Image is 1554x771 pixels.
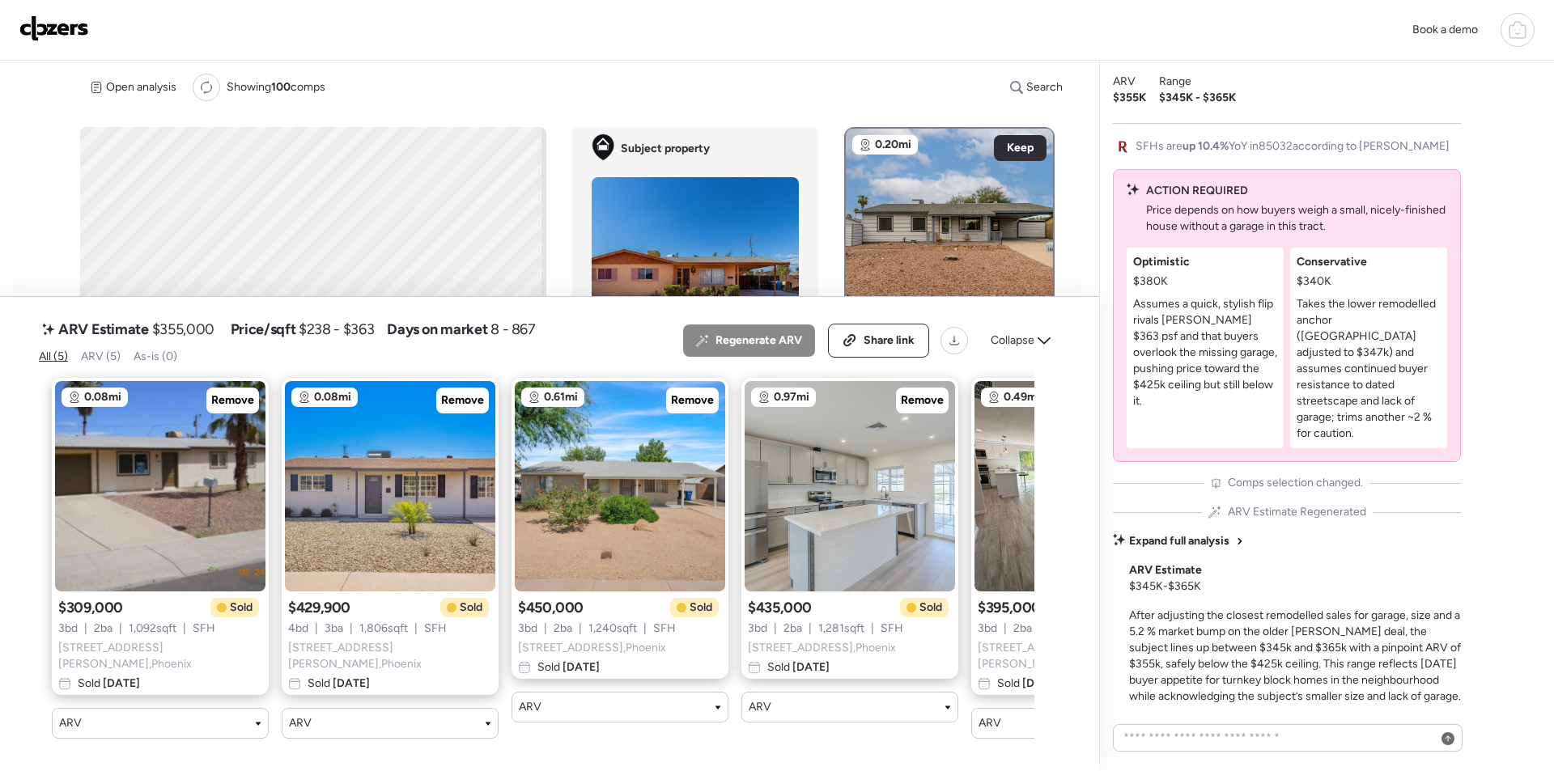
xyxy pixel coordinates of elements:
span: ARV Estimate [1129,562,1202,578]
img: Logo [19,15,89,41]
span: $429,900 [288,598,350,617]
span: SFH [881,621,903,637]
span: Regenerate ARV [715,333,802,349]
span: | [643,621,647,637]
span: 0.97mi [774,389,809,405]
span: | [774,621,777,637]
span: [STREET_ADDRESS] , Phoenix [518,640,666,656]
span: $309,000 [58,598,123,617]
span: [DATE] [790,660,830,674]
span: 3 ba [325,621,343,637]
span: Price/sqft [231,320,295,339]
span: [STREET_ADDRESS][PERSON_NAME] , Phoenix [288,640,492,672]
span: Collapse [991,333,1034,349]
span: Sold [308,676,370,692]
span: [DATE] [1020,676,1059,690]
span: | [414,621,418,637]
span: 100 [271,80,291,94]
span: Keep [1007,140,1034,156]
span: ARV Estimate [58,320,149,339]
span: 2 ba [94,621,113,637]
span: Subject property [621,141,710,157]
span: Sold [78,676,140,692]
span: Days on market [387,320,487,339]
span: ARV [979,715,1001,731]
span: Remove [211,392,254,409]
span: 0.49mi [1004,389,1040,405]
span: 0.61mi [544,389,578,405]
span: Remove [441,392,484,409]
span: [DATE] [100,676,140,690]
span: Sold [690,599,712,616]
span: ARV [289,715,312,731]
p: Takes the lower remodelled anchor ([GEOGRAPHIC_DATA] adjusted to $347k) and assumes continued buy... [1297,296,1441,442]
span: $355,000 [152,320,214,339]
span: Sold [997,676,1059,692]
span: After adjusting the closest remodelled sales for garage, size and a 5.2 % market bump on the olde... [1129,608,1461,703]
span: | [579,621,582,637]
span: Sold [460,599,482,616]
span: 1,806 sqft [359,621,408,637]
span: [STREET_ADDRESS][PERSON_NAME] , Phoenix [978,640,1182,672]
span: | [544,621,547,637]
span: ARV [519,699,541,715]
span: Sold [230,599,253,616]
span: 2 ba [554,621,572,637]
span: SFH [424,621,447,637]
span: $395,000 [978,598,1041,617]
span: Sold [919,599,942,616]
span: 1,240 sqft [588,621,637,637]
span: Remove [671,392,714,409]
span: | [315,621,318,637]
span: | [183,621,186,637]
span: up 10.4% [1182,139,1229,153]
span: $345K - $365K [1159,90,1236,106]
span: [STREET_ADDRESS][PERSON_NAME] , Phoenix [58,640,262,672]
span: 3 bd [978,621,997,637]
span: 0.08mi [314,389,351,405]
span: Comps selection changed. [1228,475,1363,491]
span: 3 bd [518,621,537,637]
span: Sold [537,659,600,676]
span: 4 bd [288,621,308,637]
span: [STREET_ADDRESS] , Phoenix [748,640,896,656]
span: Book a demo [1412,23,1478,36]
span: SFH [193,621,215,637]
span: $355K [1113,90,1146,106]
span: | [871,621,874,637]
span: 2 ba [783,621,802,637]
span: | [1004,621,1007,637]
span: Optimistic [1133,254,1190,270]
p: Price depends on how buyers weigh a small, nicely-finished house without a garage in this tract. [1146,202,1447,235]
span: [DATE] [560,660,600,674]
span: | [119,621,122,637]
span: 8 - 867 [490,320,535,339]
span: 1,281 sqft [818,621,864,637]
span: | [84,621,87,637]
span: | [809,621,812,637]
span: ARV (5) [81,349,121,363]
span: All (5) [39,349,68,363]
span: 0.08mi [84,389,121,405]
span: Showing comps [227,79,325,95]
span: SFH [653,621,676,637]
span: ARV [59,715,82,731]
span: ARV [749,699,771,715]
span: $340K [1297,273,1331,290]
span: ARV [1113,74,1136,90]
span: Open analysis [106,79,176,95]
span: $380K [1133,273,1168,290]
span: Expand full analysis [1129,533,1229,549]
span: 2 ba [1013,621,1032,637]
span: Share link [864,333,915,349]
span: [DATE] [330,676,370,690]
span: Range [1159,74,1191,90]
span: ACTION REQUIRED [1146,183,1248,199]
span: 3 bd [58,621,78,637]
span: SFHs are YoY in 85032 according to [PERSON_NAME] [1136,138,1450,155]
span: $345K - $365K [1129,578,1201,595]
span: $238 - $363 [299,320,374,339]
span: | [350,621,353,637]
span: As-is (0) [134,349,177,363]
p: Assumes a quick, stylish flip rivals [PERSON_NAME] $363 psf and that buyers overlook the missing ... [1133,296,1277,409]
